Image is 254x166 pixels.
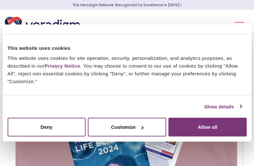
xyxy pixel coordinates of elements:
[7,118,85,137] button: Deny
[235,17,244,34] button: Toggle Navigation Menu
[88,118,166,137] button: Customize
[7,54,247,85] div: This website uses cookies for site operation, security, personalization, and analytics purposes, ...
[45,63,80,69] a: Privacy Notice
[204,103,242,110] a: Show details
[7,44,247,52] div: This website uses cookies
[179,2,182,7] span: Learn More
[169,118,247,137] button: Allow all
[5,15,83,36] img: Veradigm logo
[72,2,182,7] a: The Veradigm Network: Recognized for Excellence in [DATE]Learn More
